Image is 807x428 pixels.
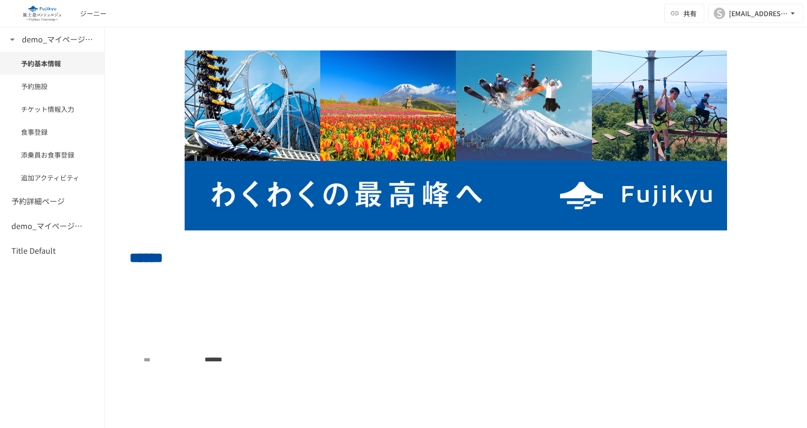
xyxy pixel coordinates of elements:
[11,220,88,232] h6: demo_マイページ詳細
[80,9,107,19] div: ジーニー
[185,50,727,230] img: uuGHKJmWJ1WE236CNCGDChgvN8VfvaQXLYWODrOSXCZ
[11,6,72,21] img: eQeGXtYPV2fEKIA3pizDiVdzO5gJTl2ahLbsPaD2E4R
[683,8,697,19] span: 共有
[21,58,83,69] span: 予約基本情報
[708,4,803,23] button: S[EMAIL_ADDRESS][DOMAIN_NAME]
[21,127,83,137] span: 食事登録
[11,245,56,257] h6: Title Default
[21,149,83,160] span: 添乗員お食事登録
[21,81,83,91] span: 予約施設
[664,4,704,23] button: 共有
[21,104,83,114] span: チケット情報入力
[729,8,788,20] div: [EMAIL_ADDRESS][DOMAIN_NAME]
[22,33,98,46] h6: demo_マイページ詳細
[11,195,65,208] h6: 予約詳細ページ
[714,8,725,19] div: S
[21,172,83,183] span: 追加アクティビティ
